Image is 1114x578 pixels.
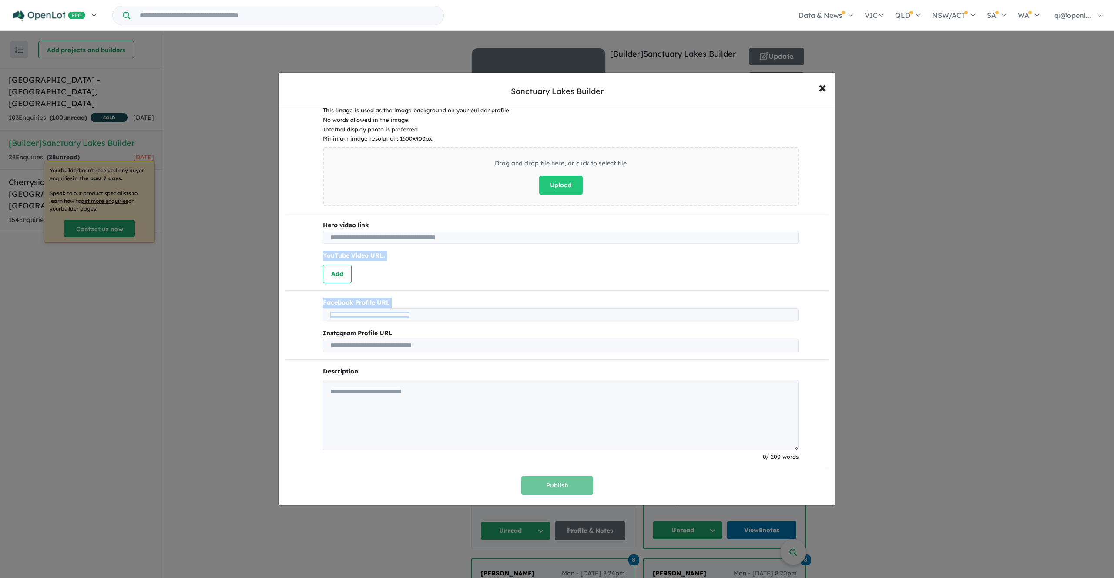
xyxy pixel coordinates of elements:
button: Upload [539,176,583,195]
div: Sanctuary Lakes Builder [511,86,604,97]
b: Hero video link [323,220,799,231]
span: × [819,77,826,96]
p: YouTube Video URL: [323,251,799,261]
div: Drag and drop file here, or click to select file [495,158,627,169]
button: Add [323,265,352,283]
b: Instagram Profile URL [323,328,799,339]
input: Try estate name, suburb, builder or developer [132,6,442,25]
div: This image is used as the image background on your builder profile No words allowed in the image.... [323,106,799,144]
b: Facebook Profile URL [323,298,799,308]
button: Publish [521,476,593,495]
img: Openlot PRO Logo White [13,10,85,21]
div: 0 / 200 words [323,452,799,462]
span: qi@openl... [1054,11,1091,20]
p: Description [323,366,799,377]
